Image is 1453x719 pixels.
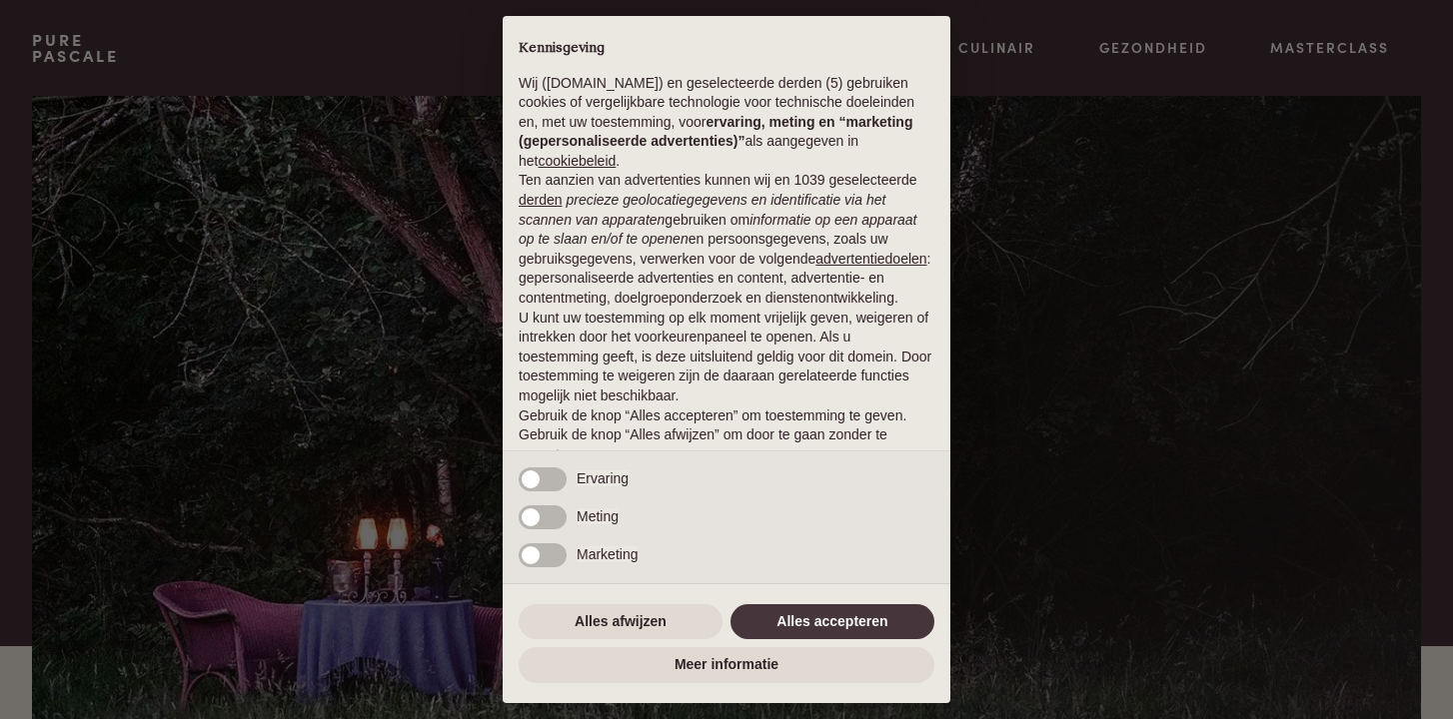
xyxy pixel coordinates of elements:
[538,153,616,169] a: cookiebeleid
[519,74,934,172] p: Wij ([DOMAIN_NAME]) en geselecteerde derden (5) gebruiken cookies of vergelijkbare technologie vo...
[519,604,723,640] button: Alles afwijzen
[519,309,934,406] p: U kunt uw toestemming op elk moment vrijelijk geven, weigeren of intrekken door het voorkeurenpan...
[519,40,934,58] h2: Kennisgeving
[577,508,619,524] span: Meting
[519,114,912,150] strong: ervaring, meting en “marketing (gepersonaliseerde advertenties)”
[519,192,885,228] em: precieze geolocatiegegevens en identificatie via het scannen van apparaten
[519,171,934,308] p: Ten aanzien van advertenties kunnen wij en 1039 geselecteerde gebruiken om en persoonsgegevens, z...
[519,647,934,683] button: Meer informatie
[577,470,629,486] span: Ervaring
[815,250,926,270] button: advertentiedoelen
[519,191,563,211] button: derden
[519,212,917,248] em: informatie op een apparaat op te slaan en/of te openen
[519,406,934,465] p: Gebruik de knop “Alles accepteren” om toestemming te geven. Gebruik de knop “Alles afwijzen” om d...
[730,604,934,640] button: Alles accepteren
[577,546,638,562] span: Marketing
